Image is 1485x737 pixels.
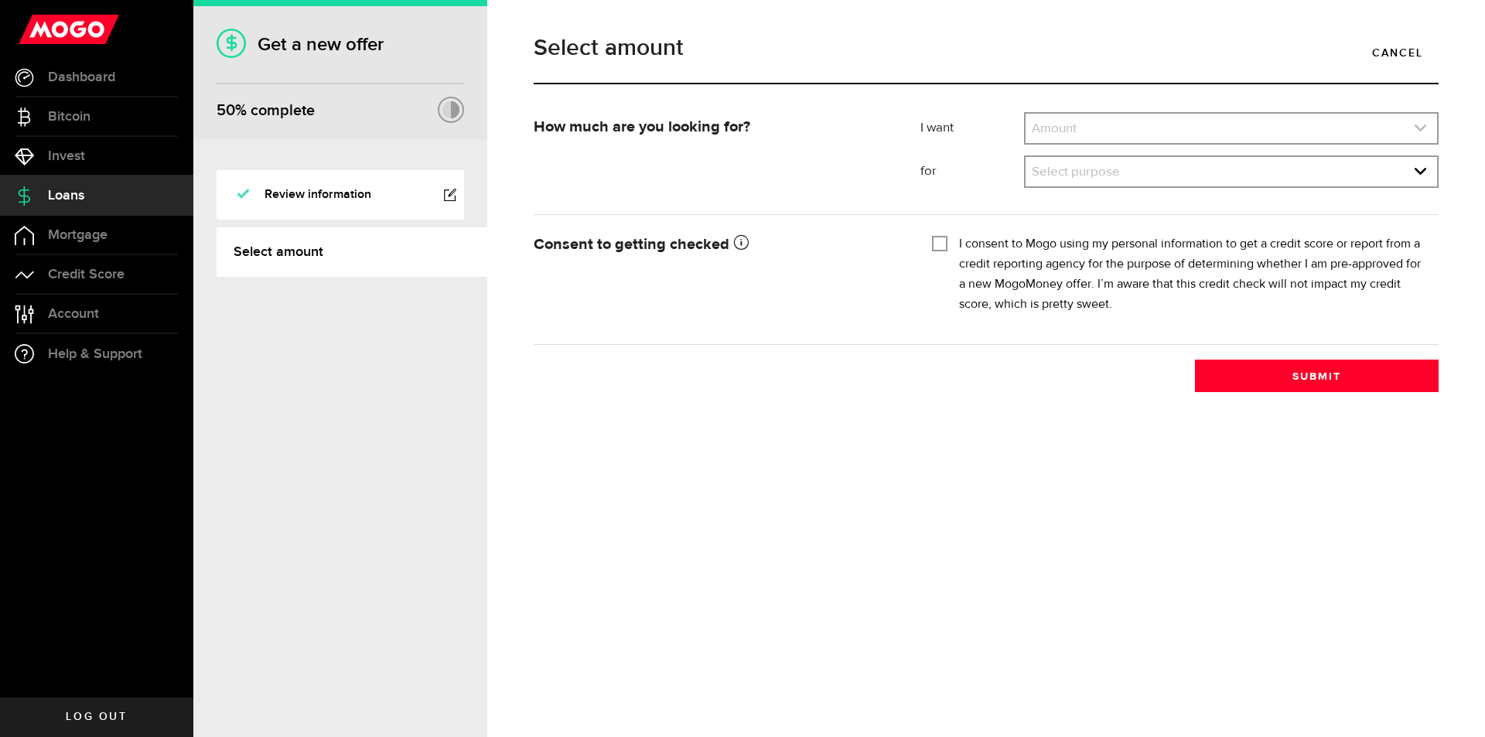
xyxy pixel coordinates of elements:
label: I want [920,119,1024,138]
span: Account [48,307,99,321]
h1: Select amount [534,36,1439,60]
a: Select amount [217,227,487,277]
span: Mortgage [48,228,108,242]
span: Loans [48,189,84,203]
span: 50 [217,101,235,120]
label: for [920,162,1024,181]
a: Review information [217,170,464,220]
span: Credit Score [48,268,125,281]
strong: Consent to getting checked [534,237,749,252]
span: Log out [66,711,127,722]
a: expand select [1026,114,1437,143]
span: Help & Support [48,347,142,361]
button: Submit [1195,360,1439,392]
span: Dashboard [48,70,115,84]
div: % complete [217,97,315,125]
span: Invest [48,149,85,163]
a: expand select [1026,157,1437,186]
button: Open LiveChat chat widget [12,6,59,53]
strong: How much are you looking for? [534,119,750,135]
a: Cancel [1357,36,1439,69]
label: I consent to Mogo using my personal information to get a credit score or report from a credit rep... [959,234,1427,315]
span: Bitcoin [48,110,90,124]
input: I consent to Mogo using my personal information to get a credit score or report from a credit rep... [932,234,947,250]
h1: Get a new offer [217,33,464,56]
